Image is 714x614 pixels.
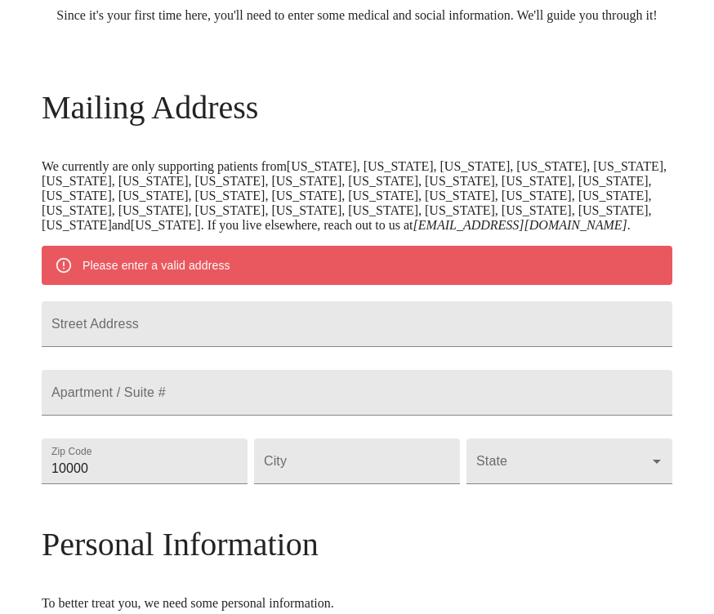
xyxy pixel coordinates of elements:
p: We currently are only supporting patients from [US_STATE], [US_STATE], [US_STATE], [US_STATE], [U... [42,159,672,233]
p: Since it's your first time here, you'll need to enter some medical and social information. We'll ... [42,8,672,23]
em: [EMAIL_ADDRESS][DOMAIN_NAME] [413,218,627,232]
h3: Mailing Address [42,88,672,127]
div: Please enter a valid address [83,251,230,280]
p: To better treat you, we need some personal information. [42,596,672,611]
h3: Personal Information [42,525,672,563]
div: ​ [466,438,672,484]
